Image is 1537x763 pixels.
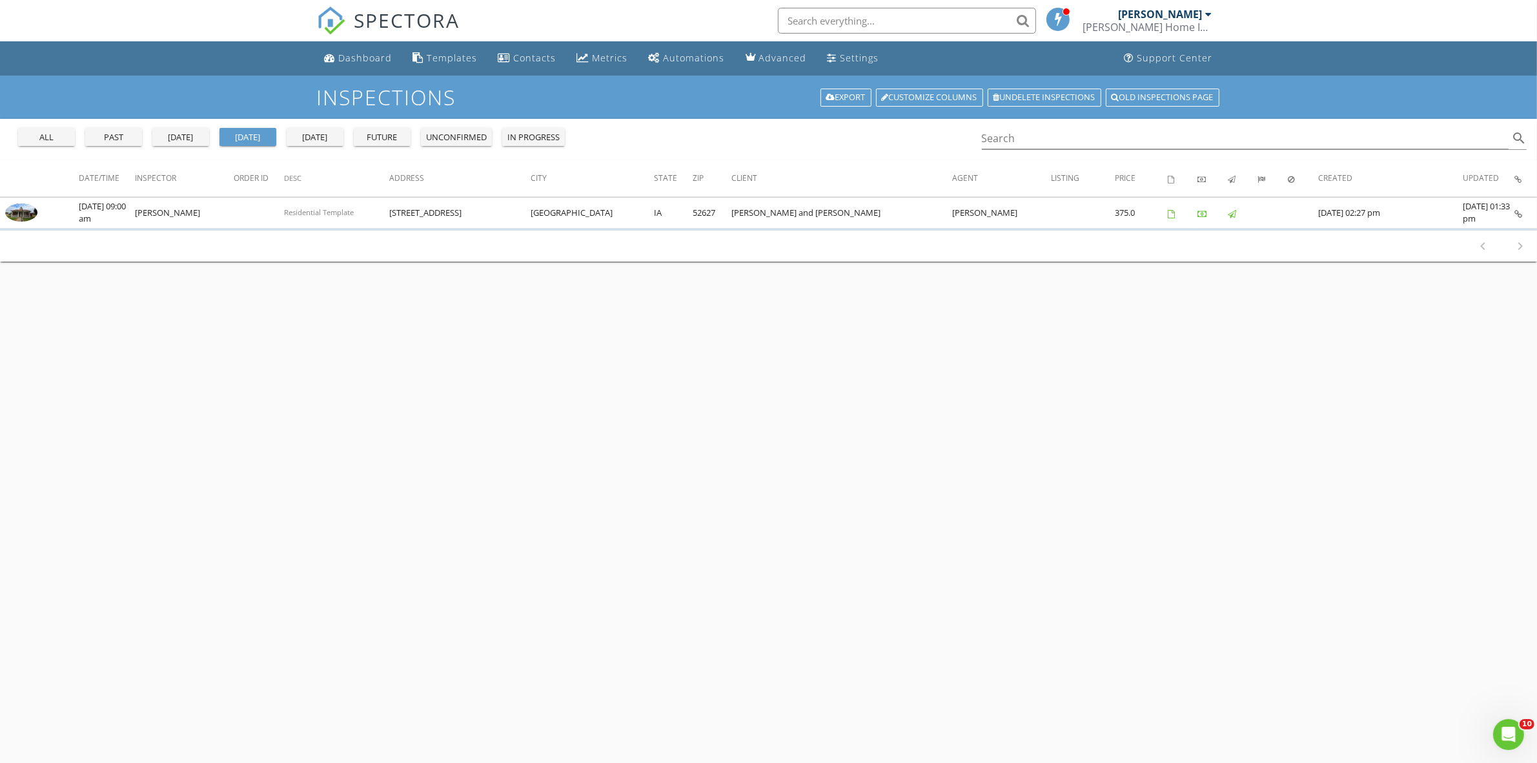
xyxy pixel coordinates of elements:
[514,52,556,64] div: Contacts
[840,52,879,64] div: Settings
[23,131,70,144] div: all
[85,128,142,146] button: past
[982,128,1509,149] input: Search
[507,131,560,144] div: in progress
[1318,160,1463,196] th: Created: Not sorted.
[317,17,460,45] a: SPECTORA
[152,128,209,146] button: [DATE]
[5,204,37,222] img: 9347205%2Fcover_photos%2FIEguZhmxTBI782Qxv6l5%2Fsmall.jpg
[90,131,137,144] div: past
[359,131,405,144] div: future
[952,160,1051,196] th: Agent: Not sorted.
[1258,160,1288,196] th: Submitted: Not sorted.
[731,160,952,196] th: Client: Not sorted.
[693,172,704,183] span: Zip
[219,128,276,146] button: [DATE]
[531,197,654,228] td: [GEOGRAPHIC_DATA]
[390,172,425,183] span: Address
[531,160,654,196] th: City: Not sorted.
[427,52,478,64] div: Templates
[1318,172,1352,183] span: Created
[79,172,119,183] span: Date/Time
[426,131,487,144] div: unconfirmed
[354,6,460,34] span: SPECTORA
[408,47,483,70] a: Templates
[1318,197,1463,228] td: [DATE] 02:27 pm
[1083,21,1212,34] div: Palmer Home Inspection
[820,89,871,107] a: Export
[1106,89,1219,107] a: Old inspections page
[759,52,807,64] div: Advanced
[79,197,135,228] td: [DATE] 09:00 am
[644,47,730,70] a: Automations (Basic)
[284,173,301,183] span: Desc
[952,197,1051,228] td: [PERSON_NAME]
[1051,172,1079,183] span: Listing
[731,172,757,183] span: Client
[135,160,234,196] th: Inspector: Not sorted.
[292,131,338,144] div: [DATE]
[158,131,204,144] div: [DATE]
[654,172,677,183] span: State
[731,197,952,228] td: [PERSON_NAME] and [PERSON_NAME]
[1511,131,1527,146] i: search
[822,47,884,70] a: Settings
[287,128,343,146] button: [DATE]
[876,89,983,107] a: Customize Columns
[339,52,392,64] div: Dashboard
[988,89,1101,107] a: Undelete inspections
[320,47,398,70] a: Dashboard
[390,197,531,228] td: [STREET_ADDRESS]
[135,197,234,228] td: [PERSON_NAME]
[1119,47,1218,70] a: Support Center
[317,6,345,35] img: The Best Home Inspection Software - Spectora
[234,160,284,196] th: Order ID: Not sorted.
[531,172,547,183] span: City
[778,8,1036,34] input: Search everything...
[1168,160,1198,196] th: Agreements signed: Not sorted.
[79,160,135,196] th: Date/Time: Not sorted.
[1137,52,1213,64] div: Support Center
[654,160,693,196] th: State: Not sorted.
[317,86,1221,109] h1: Inspections
[1520,719,1534,729] span: 10
[1197,160,1228,196] th: Paid: Not sorted.
[952,172,978,183] span: Agent
[354,128,411,146] button: future
[1119,8,1203,21] div: [PERSON_NAME]
[654,197,693,228] td: IA
[390,160,531,196] th: Address: Not sorted.
[284,207,354,217] span: Residential Template
[664,52,725,64] div: Automations
[1115,160,1168,196] th: Price: Not sorted.
[1463,172,1499,183] span: Updated
[593,52,628,64] div: Metrics
[1463,197,1514,228] td: [DATE] 01:33 pm
[493,47,562,70] a: Contacts
[1463,160,1514,196] th: Updated: Not sorted.
[502,128,565,146] button: in progress
[284,160,389,196] th: Desc: Not sorted.
[18,128,75,146] button: all
[1115,197,1168,228] td: 375.0
[1228,160,1258,196] th: Published: Not sorted.
[1115,172,1135,183] span: Price
[135,172,176,183] span: Inspector
[1051,160,1115,196] th: Listing: Not sorted.
[693,197,731,228] td: 52627
[225,131,271,144] div: [DATE]
[1493,719,1524,750] iframe: Intercom live chat
[421,128,492,146] button: unconfirmed
[1514,160,1537,196] th: Inspection Details: Not sorted.
[740,47,812,70] a: Advanced
[693,160,731,196] th: Zip: Not sorted.
[1288,160,1318,196] th: Canceled: Not sorted.
[234,172,269,183] span: Order ID
[572,47,633,70] a: Metrics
